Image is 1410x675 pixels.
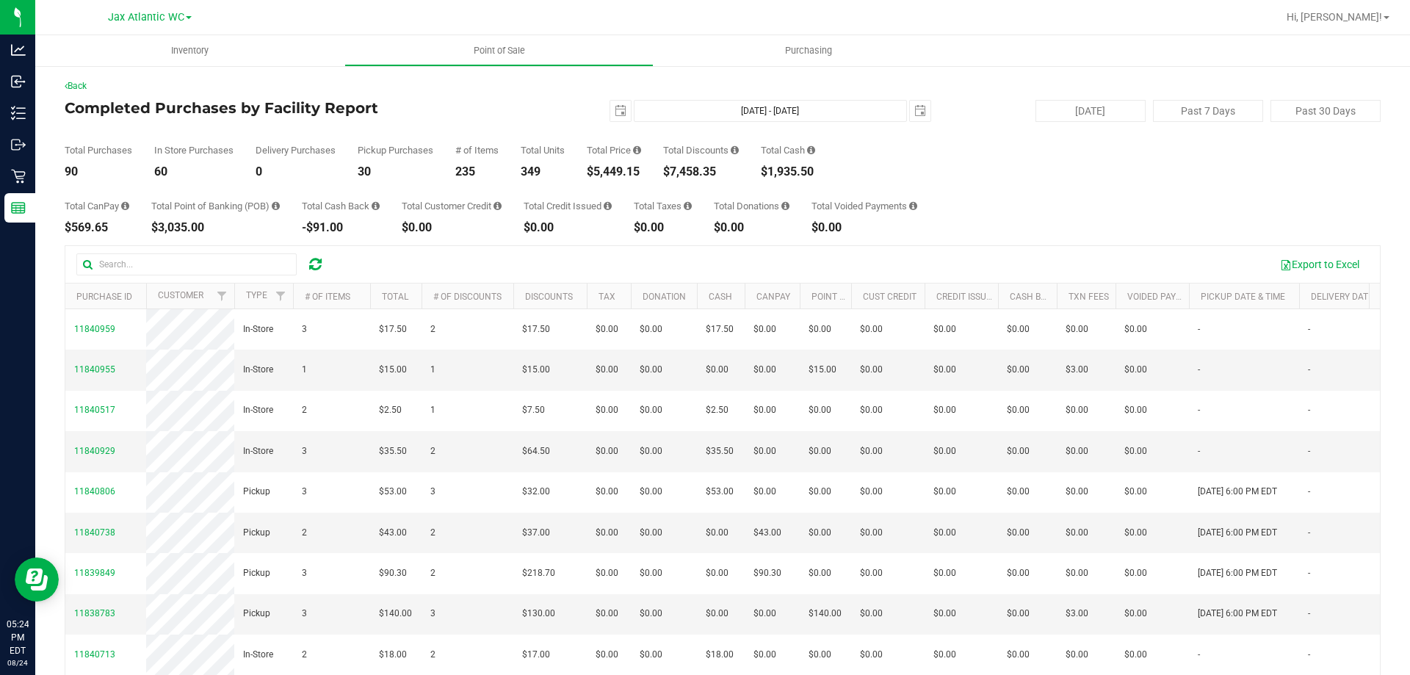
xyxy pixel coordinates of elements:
span: $17.00 [522,648,550,662]
span: In-Store [243,403,273,417]
span: $32.00 [522,485,550,499]
i: Sum of all round-up-to-next-dollar total price adjustments for all purchases in the date range. [781,201,789,211]
span: $0.00 [640,648,662,662]
span: $37.00 [522,526,550,540]
span: $0.00 [753,485,776,499]
i: Sum of the discount values applied to the all purchases in the date range. [731,145,739,155]
div: $5,449.15 [587,166,641,178]
span: $0.00 [860,363,883,377]
div: 349 [521,166,565,178]
span: $0.00 [809,444,831,458]
iframe: Resource center [15,557,59,602]
span: $90.30 [379,566,407,580]
i: Sum of the successful, non-voided payments using account credit for all purchases in the date range. [493,201,502,211]
div: Total CanPay [65,201,129,211]
span: $0.00 [809,648,831,662]
div: 90 [65,166,132,178]
span: $15.00 [379,363,407,377]
i: Sum of the successful, non-voided cash payment transactions for all purchases in the date range. ... [807,145,815,155]
div: Total Customer Credit [402,201,502,211]
a: Cash Back [1010,292,1058,302]
span: 2 [302,526,307,540]
span: $0.00 [860,526,883,540]
span: $17.50 [379,322,407,336]
a: Point of Sale [344,35,654,66]
span: $0.00 [1007,403,1030,417]
span: $0.00 [596,648,618,662]
span: $0.00 [596,607,618,621]
a: Type [246,290,267,300]
span: $0.00 [933,403,956,417]
span: 11840806 [74,486,115,497]
span: $35.50 [379,444,407,458]
span: $0.00 [1066,444,1088,458]
a: Purchase ID [76,292,132,302]
span: 3 [302,485,307,499]
div: Total Point of Banking (POB) [151,201,280,211]
span: $0.00 [1124,566,1147,580]
span: $53.00 [379,485,407,499]
span: - [1198,444,1200,458]
span: - [1308,526,1310,540]
span: $0.00 [1124,485,1147,499]
span: $18.00 [379,648,407,662]
inline-svg: Inbound [11,74,26,89]
a: Customer [158,290,203,300]
span: - [1198,648,1200,662]
div: $0.00 [811,222,917,234]
span: - [1308,444,1310,458]
span: $0.00 [596,526,618,540]
span: $0.00 [1066,485,1088,499]
div: $0.00 [524,222,612,234]
span: $0.00 [860,648,883,662]
span: - [1198,322,1200,336]
span: $0.00 [1124,526,1147,540]
span: Pickup [243,526,270,540]
span: 11839849 [74,568,115,578]
span: $0.00 [860,607,883,621]
span: $0.00 [596,444,618,458]
span: - [1308,485,1310,499]
span: $0.00 [1007,526,1030,540]
span: 1 [430,363,435,377]
span: $3.00 [1066,363,1088,377]
span: 2 [430,526,435,540]
a: CanPay [756,292,790,302]
button: Past 7 Days [1153,100,1263,122]
span: $0.00 [860,485,883,499]
a: Total [382,292,408,302]
span: 11840955 [74,364,115,375]
a: Inventory [35,35,344,66]
span: [DATE] 6:00 PM EDT [1198,526,1277,540]
span: $0.00 [1066,322,1088,336]
span: $53.00 [706,485,734,499]
inline-svg: Inventory [11,106,26,120]
div: Total Price [587,145,641,155]
span: $0.00 [596,322,618,336]
inline-svg: Outbound [11,137,26,152]
span: $0.00 [706,526,728,540]
span: $0.00 [753,403,776,417]
span: $130.00 [522,607,555,621]
span: $0.00 [1124,403,1147,417]
i: Sum of the total taxes for all purchases in the date range. [684,201,692,211]
span: 11838783 [74,608,115,618]
span: 3 [302,322,307,336]
span: $0.00 [596,485,618,499]
span: $0.00 [640,444,662,458]
span: $64.50 [522,444,550,458]
span: - [1308,566,1310,580]
span: 1 [430,403,435,417]
div: Total Units [521,145,565,155]
p: 08/24 [7,657,29,668]
span: 11840738 [74,527,115,538]
span: $0.00 [1066,648,1088,662]
span: $2.50 [706,403,728,417]
div: $0.00 [634,222,692,234]
span: $2.50 [379,403,402,417]
h4: Completed Purchases by Facility Report [65,100,503,116]
div: Total Discounts [663,145,739,155]
span: $0.00 [809,566,831,580]
span: $0.00 [809,485,831,499]
div: Total Donations [714,201,789,211]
